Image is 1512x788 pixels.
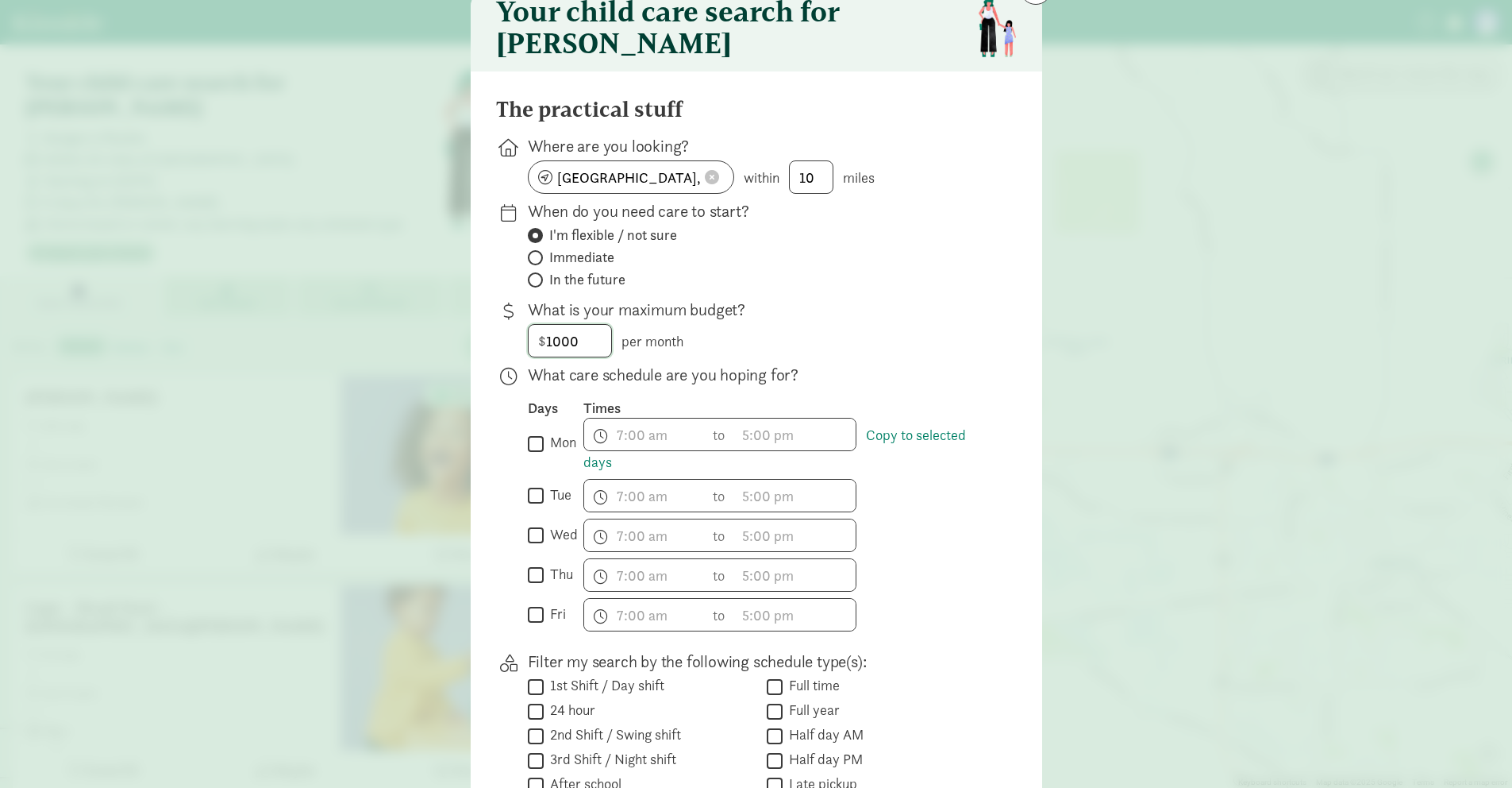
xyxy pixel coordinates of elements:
[783,725,864,744] label: Half day AM
[584,599,705,631] input: 7:00 am
[713,525,727,547] span: to
[584,559,705,591] input: 7:00 am
[783,676,840,695] label: Full time
[544,605,566,624] label: fri
[549,248,614,267] span: Immediate
[843,168,875,187] span: miles
[713,605,727,626] span: to
[584,480,705,512] input: 7:00 am
[735,599,856,631] input: 5:00 pm
[584,520,705,551] input: 7:00 am
[621,332,683,350] span: per month
[744,168,779,187] span: within
[713,424,727,446] span: to
[544,750,676,769] label: 3rd Shift / Night shift
[528,651,991,673] p: Filter my search by the following schedule type(s):
[528,200,991,222] p: When do you need care to start?
[528,135,991,157] p: Where are you looking?
[584,419,705,450] input: 7:00 am
[549,270,625,289] span: In the future
[528,299,991,321] p: What is your maximum budget?
[783,701,840,720] label: Full year
[735,520,856,551] input: 5:00 pm
[544,485,571,504] label: tue
[544,433,576,452] label: mon
[549,226,677,245] span: I'm flexible / not sure
[544,701,595,720] label: 24 hour
[528,364,991,386] p: What care schedule are you hoping for?
[713,485,727,507] span: to
[713,565,727,586] span: to
[496,97,683,122] h4: The practical stuff
[544,725,681,744] label: 2nd Shift / Swing shift
[783,750,863,769] label: Half day PM
[583,399,991,418] div: Times
[735,559,856,591] input: 5:00 pm
[544,565,573,584] label: thu
[544,525,578,544] label: wed
[528,399,583,418] div: Days
[735,419,856,450] input: 5:00 pm
[529,161,733,193] input: enter zipcode or address
[529,325,611,357] input: 0.00
[735,480,856,512] input: 5:00 pm
[544,676,664,695] label: 1st Shift / Day shift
